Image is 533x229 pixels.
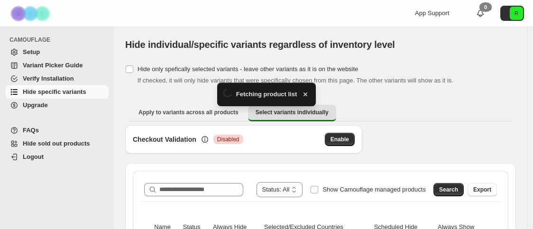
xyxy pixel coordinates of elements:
text: R [515,10,518,16]
span: Avatar with initials R [510,7,523,20]
span: FAQs [23,127,39,134]
span: Enable [331,136,349,143]
span: Show Camouflage managed products [322,186,426,193]
button: Apply to variants across all products [131,105,246,120]
span: Search [439,186,458,193]
span: Logout [23,153,44,160]
a: 0 [476,9,485,18]
span: Variant Picker Guide [23,62,83,69]
span: Verify Installation [23,75,74,82]
span: Apply to variants across all products [138,109,239,116]
span: Setup [23,48,40,55]
button: Avatar with initials R [500,6,524,21]
a: Hide sold out products [6,137,109,150]
a: Hide specific variants [6,85,109,99]
a: Logout [6,150,109,164]
span: Hide individual/specific variants regardless of inventory level [125,39,395,50]
button: Export [468,183,497,196]
span: Export [473,186,491,193]
span: Disabled [217,136,239,143]
a: FAQs [6,124,109,137]
div: 0 [479,2,492,12]
button: Search [433,183,464,196]
span: If checked, it will only hide variants that were specifically chosen from this page. The other va... [138,77,453,84]
a: Setup [6,46,109,59]
a: Verify Installation [6,72,109,85]
span: Hide specific variants [23,88,86,95]
span: Upgrade [23,101,48,109]
a: Upgrade [6,99,109,112]
button: Select variants individually [248,105,336,121]
span: Fetching product list [236,90,297,99]
span: Hide sold out products [23,140,90,147]
h3: Checkout Validation [133,135,196,144]
a: Variant Picker Guide [6,59,109,72]
span: App Support [415,9,449,17]
span: Select variants individually [256,109,329,116]
button: Enable [325,133,355,146]
span: CAMOUFLAGE [9,36,109,44]
span: Hide only spefically selected variants - leave other variants as it is on the website [138,65,358,73]
img: Camouflage [8,0,55,27]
